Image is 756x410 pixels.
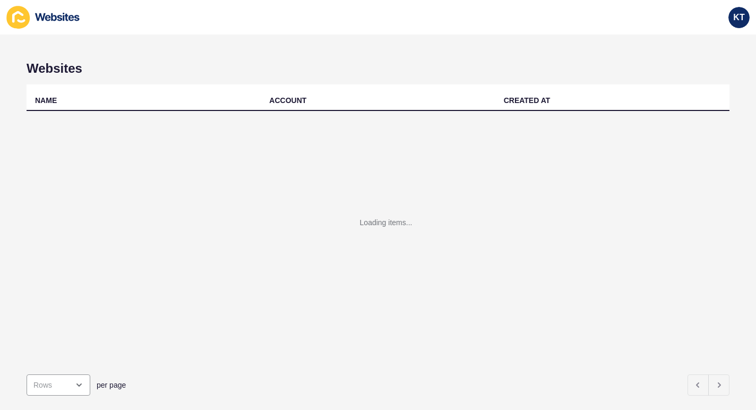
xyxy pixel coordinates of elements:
[360,217,413,228] div: Loading items...
[27,374,90,396] div: open menu
[269,95,306,106] div: ACCOUNT
[35,95,57,106] div: NAME
[97,380,126,390] span: per page
[733,12,744,23] span: KT
[504,95,551,106] div: CREATED AT
[27,61,729,76] h1: Websites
